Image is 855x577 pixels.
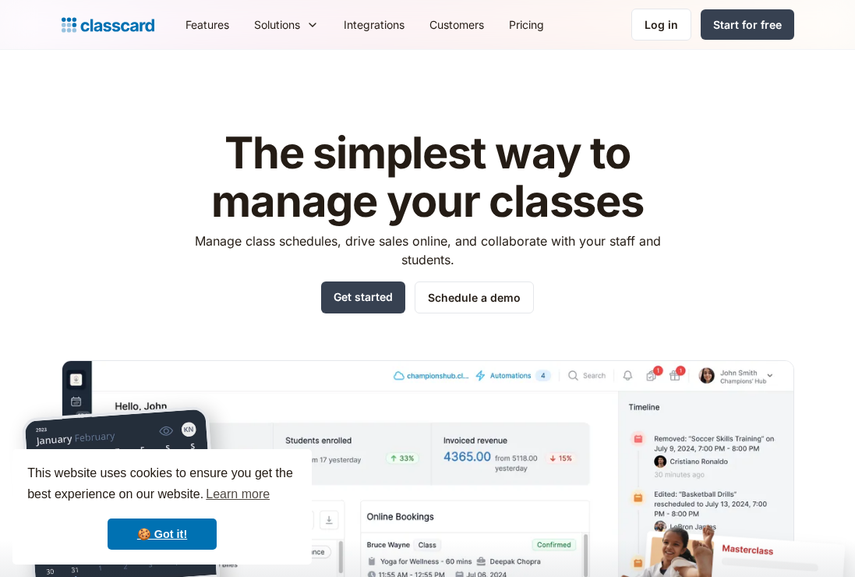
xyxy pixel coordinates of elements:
a: Features [173,7,242,42]
div: Solutions [242,7,331,42]
div: Log in [645,16,678,33]
a: home [62,14,154,36]
a: Customers [417,7,496,42]
h1: The simplest way to manage your classes [180,129,675,225]
a: Pricing [496,7,556,42]
div: Start for free [713,16,782,33]
a: Get started [321,281,405,313]
span: This website uses cookies to ensure you get the best experience on our website. [27,464,297,506]
a: Integrations [331,7,417,42]
a: Schedule a demo [415,281,534,313]
div: Solutions [254,16,300,33]
a: learn more about cookies [203,483,272,506]
p: Manage class schedules, drive sales online, and collaborate with your staff and students. [180,232,675,269]
a: dismiss cookie message [108,519,217,550]
a: Log in [631,9,691,41]
div: cookieconsent [12,449,312,565]
a: Start for free [701,9,794,40]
